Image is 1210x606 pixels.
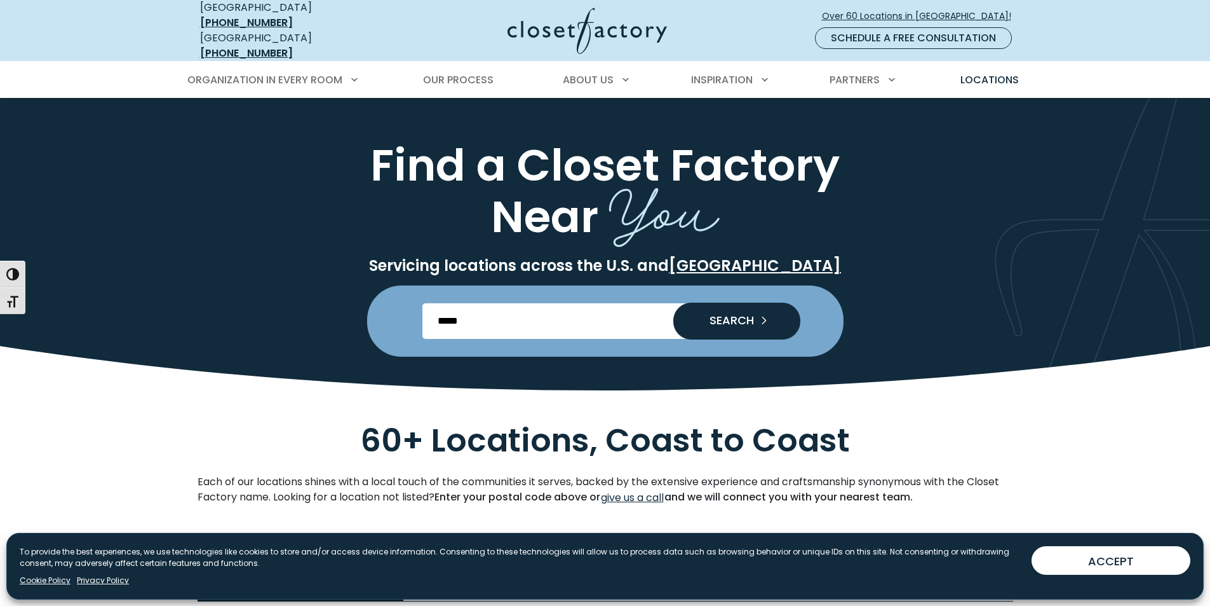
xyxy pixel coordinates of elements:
p: Servicing locations across the U.S. and [198,256,1013,275]
span: SEARCH [699,315,754,326]
a: [PHONE_NUMBER] [200,46,293,60]
a: [PHONE_NUMBER] [200,15,293,30]
div: [GEOGRAPHIC_DATA] [200,31,384,61]
img: Closet Factory Logo [508,8,667,54]
strong: Enter your postal code above or and we will connect you with your nearest team. [434,490,913,504]
a: Schedule a Free Consultation [815,27,1012,49]
span: Partners [830,72,880,87]
span: Near [491,186,598,247]
button: Search our Nationwide Locations [673,303,800,340]
a: Over 60 Locations in [GEOGRAPHIC_DATA]! [821,5,1022,27]
span: 60+ Locations, Coast to Coast [361,418,850,463]
a: [GEOGRAPHIC_DATA] [669,255,841,276]
span: Our Process [423,72,494,87]
nav: Primary Menu [178,62,1032,98]
span: Inspiration [691,72,753,87]
span: Over 60 Locations in [GEOGRAPHIC_DATA]! [822,10,1021,23]
span: About Us [563,72,614,87]
a: Cookie Policy [20,575,71,586]
a: Privacy Policy [77,575,129,586]
input: Enter Postal Code [422,303,788,339]
span: You [609,159,720,252]
span: Find a Closet Factory [370,134,840,196]
span: Organization in Every Room [187,72,342,87]
p: Each of our locations shines with a local touch of the communities it serves, backed by the exten... [198,474,1013,506]
a: give us a call [600,490,664,506]
p: To provide the best experiences, we use technologies like cookies to store and/or access device i... [20,546,1021,569]
button: ACCEPT [1032,546,1190,575]
span: Locations [960,72,1019,87]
